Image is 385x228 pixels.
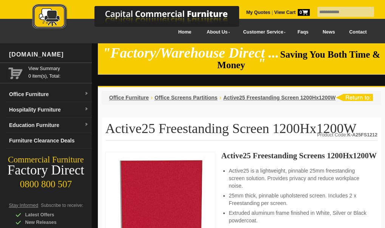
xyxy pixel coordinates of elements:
img: return to [336,94,373,101]
li: Extruded aluminum frame finished in White, Silver or Black powdercoat. [229,209,370,224]
span: Saving You Both Time & Money [217,49,380,70]
img: Capital Commercial Furniture Logo [11,4,276,31]
a: Contact [342,24,374,41]
li: › [151,94,153,101]
a: Active25 Freestanding Screen 1200Hx1200W [223,95,336,101]
span: Subscribe to receive: [41,203,83,208]
a: Office Furnituredropdown [6,87,92,102]
div: Latest Offers [15,211,87,219]
a: View Cart0 [273,10,309,15]
span: 0 [298,9,310,16]
span: 0 item(s), Total: [28,65,89,79]
div: [DOMAIN_NAME] [6,43,92,66]
img: dropdown [84,92,89,96]
strong: View Cart [274,10,310,15]
a: News [315,24,342,41]
strong: K-A25FS1212 [347,132,377,138]
li: 25mm thick, pinnable upholstered screen. Includes 2 x Freestanding per screen. [229,192,370,207]
a: Office Furniture [109,95,149,101]
h1: Active25 Freestanding Screen 1200Hx1200W [105,121,377,141]
em: "Factory/Warehouse Direct ... [102,45,279,61]
li: Active25 is a lightweight, pinnable 25mm freestanding screen solution. Provides privacy and reduc... [229,167,370,190]
span: Stay Informed [9,203,38,208]
h3: Active25 Freestanding Screens 1200Hx1200W [221,152,377,159]
em: " [258,56,266,71]
img: dropdown [84,107,89,112]
a: Hospitality Furnituredropdown [6,102,92,118]
a: Capital Commercial Furniture Logo [11,4,276,34]
a: Faqs [291,24,316,41]
li: › [220,94,221,101]
a: Education Furnituredropdown [6,118,92,133]
a: View Summary [28,65,89,72]
a: Furniture Clearance Deals [6,133,92,148]
img: dropdown [84,122,89,127]
div: New Releases [15,219,87,226]
a: Office Screens Partitions [155,95,218,101]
